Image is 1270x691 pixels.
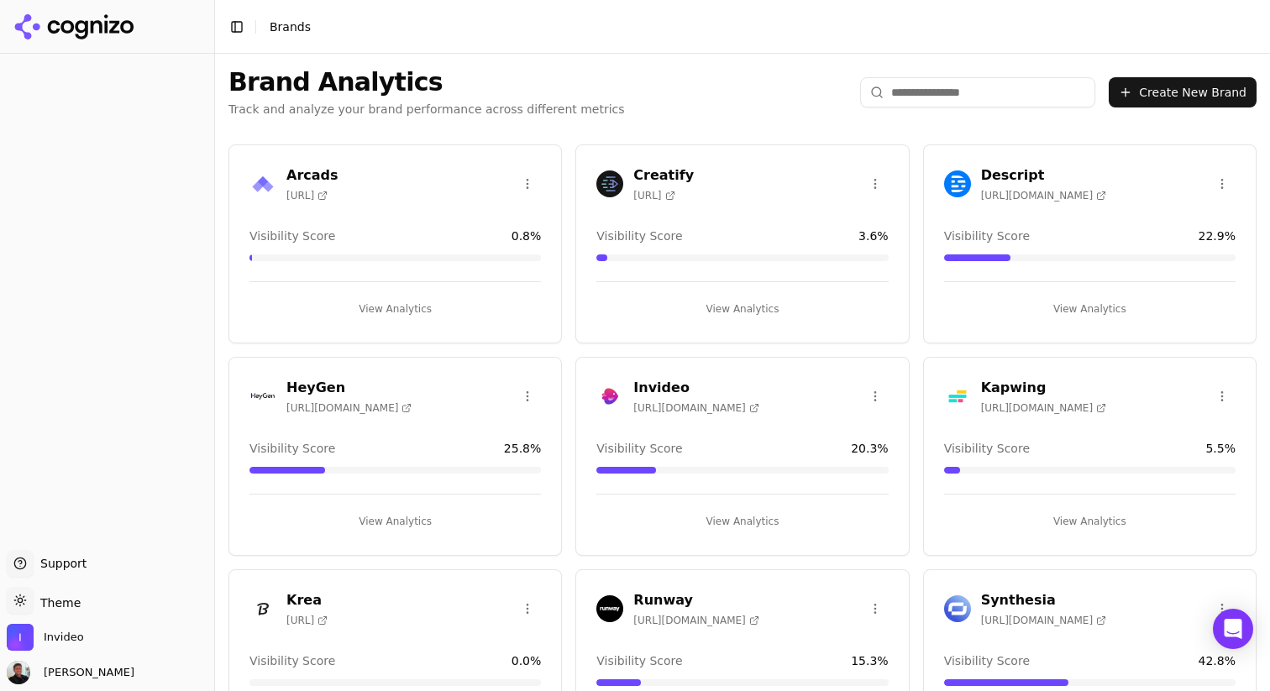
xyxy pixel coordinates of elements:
img: Krea [249,595,276,622]
button: View Analytics [944,508,1236,535]
span: [URL][DOMAIN_NAME] [981,614,1106,627]
span: [URL][DOMAIN_NAME] [286,401,412,415]
h3: Creatify [633,165,694,186]
img: Invideo [596,383,623,410]
h3: Arcads [286,165,338,186]
img: Synthesia [944,595,971,622]
span: [URL] [286,614,328,627]
span: 22.9 % [1199,228,1236,244]
img: Runway [596,595,623,622]
span: [URL][DOMAIN_NAME] [981,189,1106,202]
span: Visibility Score [944,652,1030,669]
h3: HeyGen [286,378,412,398]
nav: breadcrumb [270,18,311,35]
span: [URL] [286,189,328,202]
span: Visibility Score [596,228,682,244]
span: 42.8 % [1199,652,1236,669]
img: HeyGen [249,383,276,410]
span: Visibility Score [249,652,335,669]
span: 20.3 % [851,440,888,457]
span: [URL][DOMAIN_NAME] [981,401,1106,415]
img: Ankit Solanki [7,661,30,684]
span: Visibility Score [944,440,1030,457]
span: 0.0 % [512,652,542,669]
span: Support [34,555,87,572]
button: Open organization switcher [7,624,84,651]
span: [URL][DOMAIN_NAME] [633,401,758,415]
div: Open Intercom Messenger [1213,609,1253,649]
span: Theme [34,596,81,610]
span: Visibility Score [944,228,1030,244]
button: Open user button [7,661,134,684]
img: Creatify [596,170,623,197]
span: 5.5 % [1205,440,1236,457]
h3: Krea [286,590,328,610]
span: Brands [270,20,311,34]
span: 25.8 % [504,440,541,457]
span: 15.3 % [851,652,888,669]
img: Kapwing [944,383,971,410]
button: View Analytics [944,296,1236,322]
h3: Kapwing [981,378,1106,398]
img: Descript [944,170,971,197]
span: Visibility Score [596,440,682,457]
h3: Descript [981,165,1106,186]
span: Visibility Score [249,440,335,457]
span: [URL] [633,189,674,202]
button: View Analytics [249,508,541,535]
h3: Runway [633,590,758,610]
button: View Analytics [596,508,888,535]
span: [PERSON_NAME] [37,665,134,680]
span: 0.8 % [512,228,542,244]
h3: Invideo [633,378,758,398]
h3: Synthesia [981,590,1106,610]
img: Arcads [249,170,276,197]
span: Visibility Score [249,228,335,244]
span: Visibility Score [596,652,682,669]
p: Track and analyze your brand performance across different metrics [228,101,625,118]
h1: Brand Analytics [228,67,625,97]
span: 3.6 % [858,228,889,244]
span: Invideo [44,630,84,645]
button: Create New Brand [1109,77,1257,107]
img: Invideo [7,624,34,651]
button: View Analytics [596,296,888,322]
span: [URL][DOMAIN_NAME] [633,614,758,627]
button: View Analytics [249,296,541,322]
